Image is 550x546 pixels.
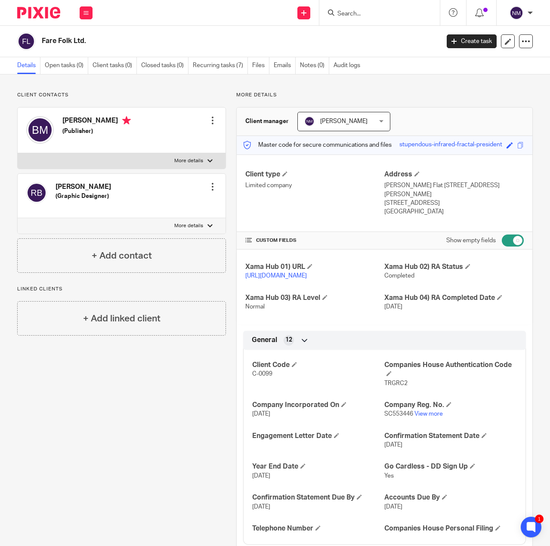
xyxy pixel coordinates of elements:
[236,92,533,99] p: More details
[384,504,402,510] span: [DATE]
[62,127,131,136] h5: (Publisher)
[384,207,524,216] p: [GEOGRAPHIC_DATA]
[252,462,385,471] h4: Year End Date
[252,401,385,410] h4: Company Incorporated On
[17,286,226,293] p: Linked clients
[304,116,315,126] img: svg%3E
[252,336,277,345] span: General
[252,57,269,74] a: Files
[17,57,40,74] a: Details
[384,361,517,379] h4: Companies House Authentication Code
[245,117,289,126] h3: Client manager
[384,493,517,502] h4: Accounts Due By
[174,222,203,229] p: More details
[384,304,402,310] span: [DATE]
[17,32,35,50] img: svg%3E
[384,442,402,448] span: [DATE]
[510,6,523,20] img: svg%3E
[384,293,524,302] h4: Xama Hub 04) RA Completed Date
[384,401,517,410] h4: Company Reg. No.
[141,57,188,74] a: Closed tasks (0)
[193,57,248,74] a: Recurring tasks (7)
[384,181,524,199] p: [PERSON_NAME] Flat [STREET_ADDRESS][PERSON_NAME]
[245,262,385,271] h4: Xama Hub 01) URL
[45,57,88,74] a: Open tasks (0)
[252,361,385,370] h4: Client Code
[384,262,524,271] h4: Xama Hub 02) RA Status
[252,493,385,502] h4: Confirmation Statement Due By
[245,273,307,279] a: [URL][DOMAIN_NAME]
[414,411,443,417] a: View more
[300,57,329,74] a: Notes (0)
[320,118,368,124] span: [PERSON_NAME]
[384,524,517,533] h4: Companies House Personal Filing
[62,116,131,127] h4: [PERSON_NAME]
[274,57,296,74] a: Emails
[285,336,292,344] span: 12
[122,116,131,125] i: Primary
[245,181,385,190] p: Limited company
[245,293,385,302] h4: Xama Hub 03) RA Level
[17,92,226,99] p: Client contacts
[245,170,385,179] h4: Client type
[26,182,47,203] img: svg%3E
[399,140,502,150] div: stupendous-infrared-fractal-president
[334,57,365,74] a: Audit logs
[252,371,272,377] span: C-0099
[56,182,111,191] h4: [PERSON_NAME]
[384,380,408,386] span: TRGRC2
[243,141,392,149] p: Master code for secure communications and files
[83,312,161,325] h4: + Add linked client
[92,249,152,262] h4: + Add contact
[42,37,355,46] h2: Fare Folk Ltd.
[337,10,414,18] input: Search
[245,237,385,244] h4: CUSTOM FIELDS
[384,432,517,441] h4: Confirmation Statement Date
[384,199,524,207] p: [STREET_ADDRESS]
[17,7,60,19] img: Pixie
[535,515,544,523] div: 1
[56,192,111,201] h5: (Graphic Designer)
[384,411,413,417] span: SC553446
[384,473,394,479] span: Yes
[384,273,414,279] span: Completed
[252,411,270,417] span: [DATE]
[252,473,270,479] span: [DATE]
[252,432,385,441] h4: Engagement Letter Date
[446,236,496,245] label: Show empty fields
[384,170,524,179] h4: Address
[252,504,270,510] span: [DATE]
[93,57,137,74] a: Client tasks (0)
[384,462,517,471] h4: Go Cardless - DD Sign Up
[174,157,203,164] p: More details
[245,304,265,310] span: Normal
[26,116,54,144] img: svg%3E
[252,524,385,533] h4: Telephone Number
[447,34,497,48] a: Create task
